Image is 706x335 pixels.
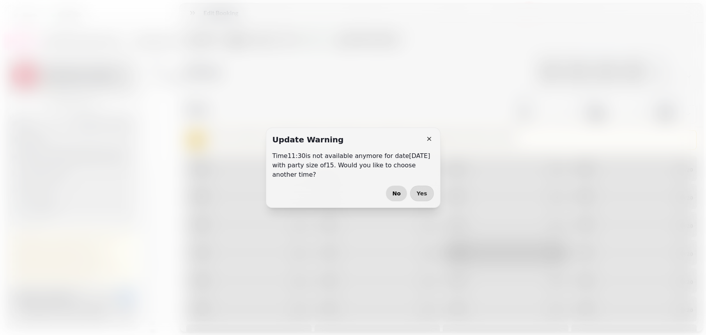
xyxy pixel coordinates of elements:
[392,191,400,196] span: No
[410,186,434,201] button: Yes
[272,134,344,145] h2: Update warning
[417,191,427,196] span: Yes
[386,186,407,201] button: No
[272,151,434,179] p: Time 11:30 is not available anymore for date [DATE] with party size of 15 . Would you like to cho...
